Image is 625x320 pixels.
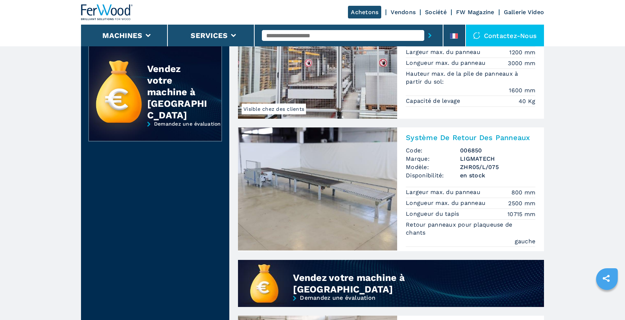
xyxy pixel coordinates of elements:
[406,199,487,207] p: Longueur max. du panneau
[460,155,535,163] h3: LIGMATECH
[515,237,536,245] em: gauche
[504,9,544,16] a: Gallerie Video
[406,210,461,218] p: Longueur du tapis
[406,70,535,86] p: Hauteur max. de la pile de panneaux à partir du sol:
[406,221,535,237] p: Retour panneaux pour plaqueuse de chants
[508,59,535,67] em: 3000 mm
[88,121,222,147] a: Demandez une évaluation
[147,63,207,121] div: Vendez votre machine à [GEOGRAPHIC_DATA]
[424,27,435,44] button: submit-button
[597,269,615,287] a: sharethis
[460,163,535,171] h3: ZHR05/L/075
[466,25,544,46] div: Contactez-nous
[406,133,535,142] h2: Système De Retour Des Panneaux
[238,127,397,250] img: Système De Retour Des Panneaux LIGMATECH ZHR05/L/075
[425,9,447,16] a: Société
[406,48,482,56] p: Largeur max. du panneau
[238,127,544,251] a: Système De Retour Des Panneaux LIGMATECH ZHR05/L/075Système De Retour Des PanneauxCode:006850Marq...
[406,155,460,163] span: Marque:
[406,146,460,155] span: Code:
[293,272,494,295] div: Vendez votre machine à [GEOGRAPHIC_DATA]
[102,31,142,40] button: Machines
[509,86,535,94] em: 1600 mm
[519,97,535,105] em: 40 Kg
[460,171,535,180] span: en stock
[511,188,536,197] em: 800 mm
[508,199,535,207] em: 2500 mm
[348,6,381,18] a: Achetons
[406,97,462,105] p: Capacité de levage
[406,188,482,196] p: Largeur max. du panneau
[406,171,460,180] span: Disponibilité:
[456,9,494,16] a: FW Magazine
[594,287,620,315] iframe: Chat
[81,4,133,20] img: Ferwood
[242,104,306,114] span: Visible chez des clients
[406,163,460,171] span: Modèle:
[391,9,416,16] a: Vendons
[509,48,535,56] em: 1200 mm
[238,295,544,319] a: Demandez une évaluation
[191,31,228,40] button: Services
[460,146,535,155] h3: 006850
[507,210,535,218] em: 10715 mm
[473,32,480,39] img: Contactez-nous
[406,59,487,67] p: Longueur max. du panneau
